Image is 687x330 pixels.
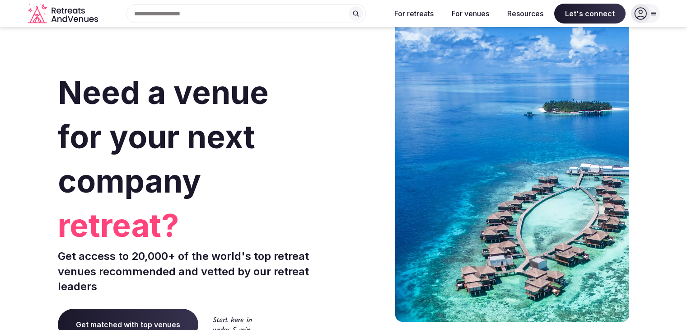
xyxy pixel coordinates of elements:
span: Need a venue for your next company [58,73,269,200]
span: retreat? [58,203,340,248]
span: Let's connect [554,4,626,24]
button: For retreats [387,4,441,24]
button: For venues [444,4,496,24]
p: Get access to 20,000+ of the world's top retreat venues recommended and vetted by our retreat lea... [58,249,340,294]
button: Resources [500,4,551,24]
a: Visit the homepage [28,4,100,24]
svg: Retreats and Venues company logo [28,4,100,24]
